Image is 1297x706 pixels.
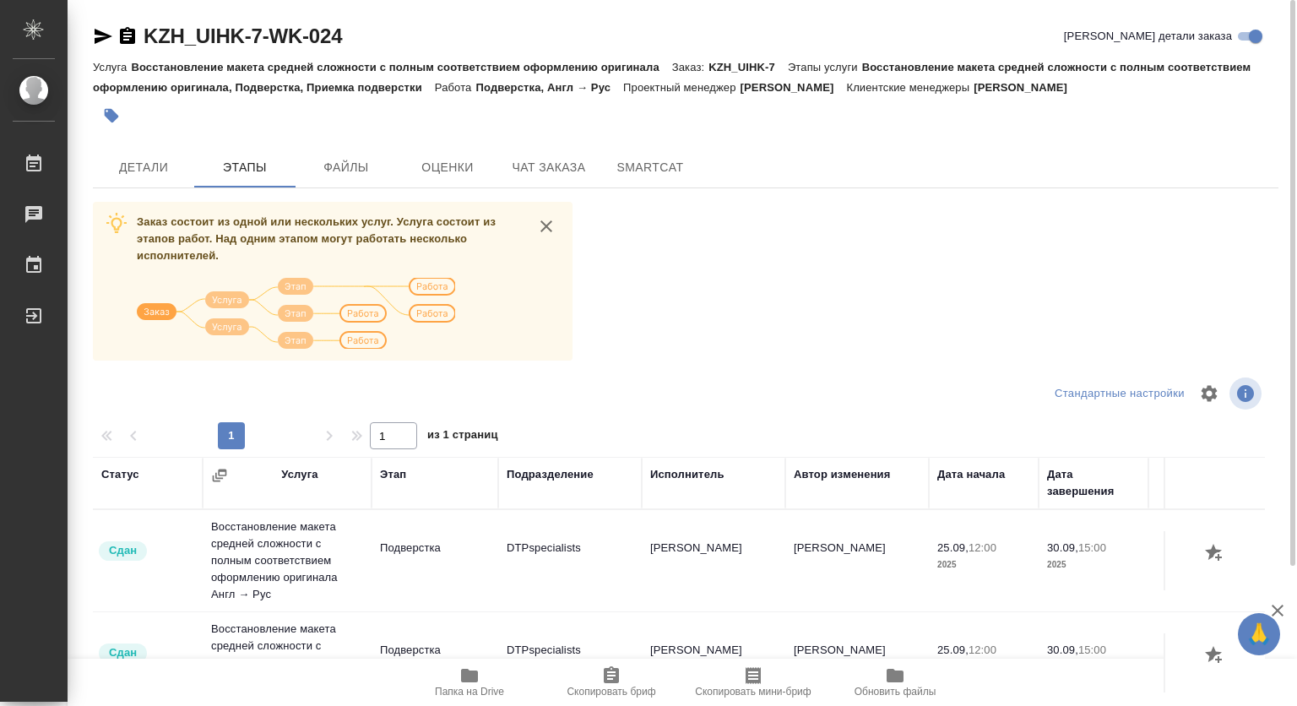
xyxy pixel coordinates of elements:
[937,557,1030,573] p: 2025
[93,26,113,46] button: Скопировать ссылку для ЯМессенджера
[1050,381,1189,407] div: split button
[785,531,929,590] td: [PERSON_NAME]
[937,541,969,554] p: 25.09,
[567,686,655,698] span: Скопировать бриф
[1201,540,1229,568] button: Добавить оценку
[1064,28,1232,45] span: [PERSON_NAME] детали заказа
[211,467,228,484] button: Сгруппировать
[682,659,824,706] button: Скопировать мини-бриф
[1047,644,1078,656] p: 30.09,
[203,510,372,611] td: Восстановление макета средней сложности с полным соответствием оформлению оригинала Англ → Рус
[101,466,139,483] div: Статус
[1189,373,1229,414] span: Настроить таблицу
[93,61,131,73] p: Услуга
[109,542,137,559] p: Сдан
[695,686,811,698] span: Скопировать мини-бриф
[650,466,724,483] div: Исполнитель
[407,157,488,178] span: Оценки
[137,215,496,262] span: Заказ состоит из одной или нескольких услуг. Услуга состоит из этапов работ. Над одним этапом мог...
[93,97,130,134] button: Добавить тэг
[1238,613,1280,655] button: 🙏
[534,214,559,239] button: close
[642,633,785,692] td: [PERSON_NAME]
[498,633,642,692] td: DTPspecialists
[1157,557,1250,573] p: страница
[855,686,936,698] span: Обновить файлы
[824,659,966,706] button: Обновить файлы
[794,466,890,483] div: Автор изменения
[508,157,589,178] span: Чат заказа
[131,61,671,73] p: Восстановление макета средней сложности с полным соответствием оформлению оригинала
[708,61,788,73] p: KZH_UIHK-7
[109,644,137,661] p: Сдан
[1078,644,1106,656] p: 15:00
[306,157,387,178] span: Файлы
[788,61,862,73] p: Этапы услуги
[974,81,1080,94] p: [PERSON_NAME]
[623,81,740,94] p: Проектный менеджер
[498,531,642,590] td: DTPspecialists
[281,466,317,483] div: Услуга
[103,157,184,178] span: Детали
[937,644,969,656] p: 25.09,
[117,26,138,46] button: Скопировать ссылку
[540,659,682,706] button: Скопировать бриф
[610,157,691,178] span: SmartCat
[1157,642,1250,659] p: 290
[846,81,974,94] p: Клиентские менеджеры
[427,425,498,449] span: из 1 страниц
[380,466,406,483] div: Этап
[380,642,490,659] p: Подверстка
[435,81,476,94] p: Работа
[399,659,540,706] button: Папка на Drive
[1047,466,1140,500] div: Дата завершения
[380,540,490,557] p: Подверстка
[785,633,929,692] td: [PERSON_NAME]
[507,466,594,483] div: Подразделение
[969,541,996,554] p: 12:00
[937,466,1005,483] div: Дата начала
[475,81,623,94] p: Подверстка, Англ → Рус
[1157,540,1250,557] p: 189
[144,24,342,47] a: KZH_UIHK-7-WK-024
[1245,616,1273,652] span: 🙏
[1201,642,1229,671] button: Добавить оценку
[642,531,785,590] td: [PERSON_NAME]
[1047,557,1140,573] p: 2025
[435,686,504,698] span: Папка на Drive
[204,157,285,178] span: Этапы
[1229,377,1265,410] span: Посмотреть информацию
[741,81,847,94] p: [PERSON_NAME]
[1047,541,1078,554] p: 30.09,
[969,644,996,656] p: 12:00
[1078,541,1106,554] p: 15:00
[672,61,708,73] p: Заказ:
